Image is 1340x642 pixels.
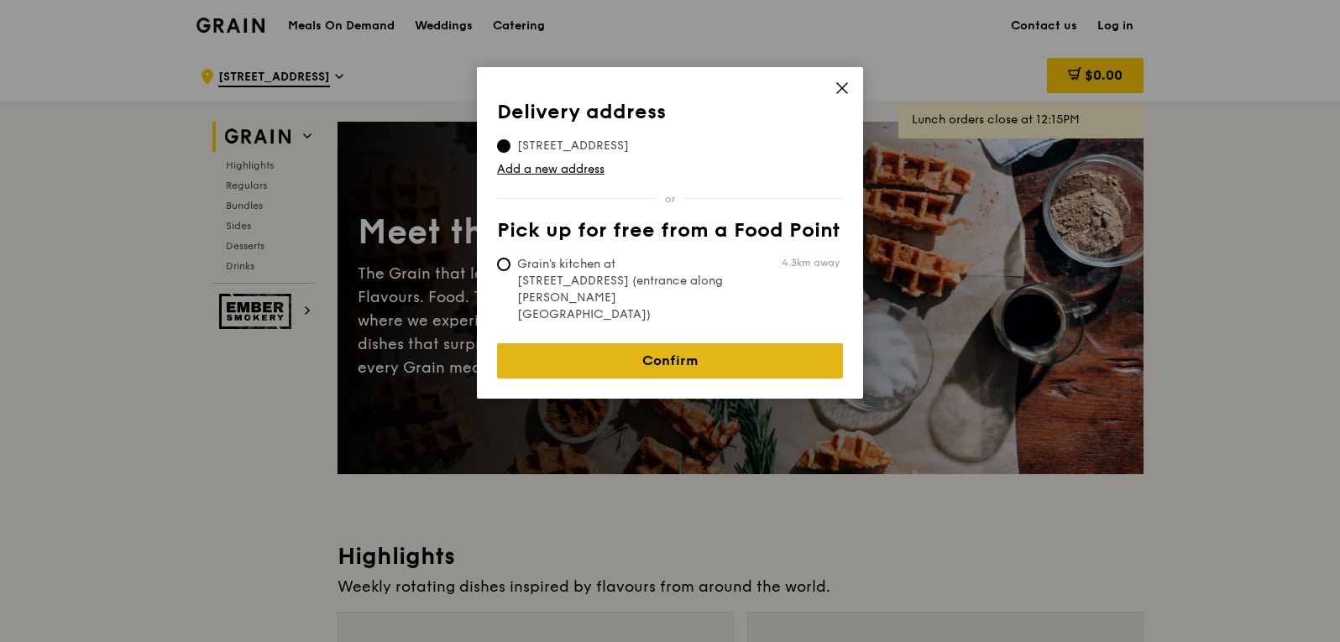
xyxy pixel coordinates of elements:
input: Grain's kitchen at [STREET_ADDRESS] (entrance along [PERSON_NAME][GEOGRAPHIC_DATA])4.3km away [497,258,510,271]
span: 4.3km away [782,256,840,269]
input: [STREET_ADDRESS] [497,139,510,153]
a: Add a new address [497,161,843,178]
span: Grain's kitchen at [STREET_ADDRESS] (entrance along [PERSON_NAME][GEOGRAPHIC_DATA]) [497,256,747,323]
span: [STREET_ADDRESS] [497,138,649,154]
th: Delivery address [497,101,843,131]
th: Pick up for free from a Food Point [497,219,843,249]
a: Confirm [497,343,843,378]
